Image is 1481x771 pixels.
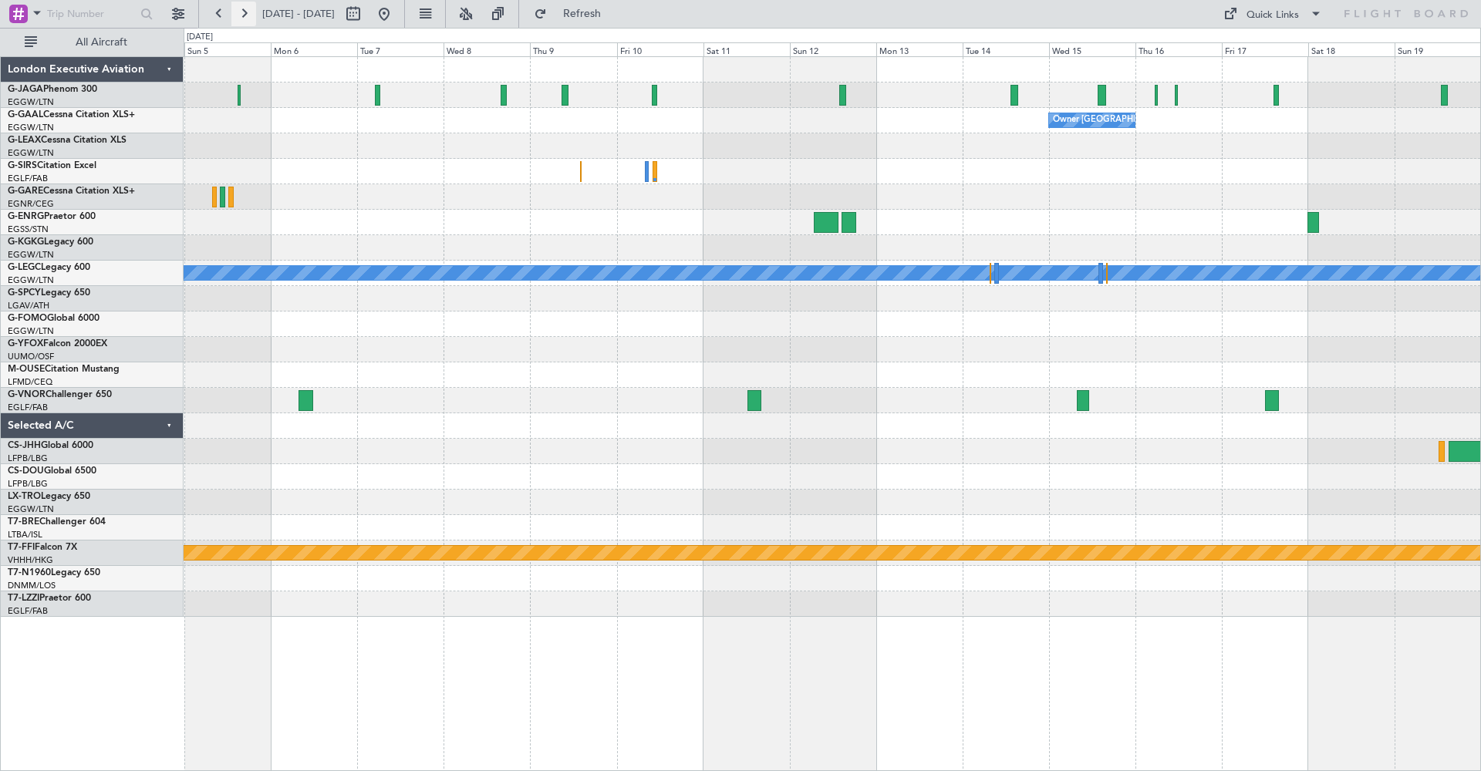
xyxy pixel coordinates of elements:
div: Wed 15 [1049,42,1135,56]
a: EGGW/LTN [8,122,54,133]
a: LX-TROLegacy 650 [8,492,90,501]
span: G-SPCY [8,288,41,298]
div: Tue 14 [963,42,1049,56]
a: G-ENRGPraetor 600 [8,212,96,221]
a: G-LEGCLegacy 600 [8,263,90,272]
span: T7-FFI [8,543,35,552]
a: CS-JHHGlobal 6000 [8,441,93,450]
a: G-SPCYLegacy 650 [8,288,90,298]
span: G-YFOX [8,339,43,348]
a: EGLF/FAB [8,402,48,413]
a: T7-LZZIPraetor 600 [8,594,91,603]
a: LFPB/LBG [8,453,48,464]
span: T7-N1960 [8,568,51,577]
span: G-GARE [8,187,43,196]
span: CS-JHH [8,441,41,450]
div: Sun 19 [1395,42,1481,56]
span: G-LEAX [8,136,41,145]
span: All Aircraft [40,37,163,48]
a: G-KGKGLegacy 600 [8,237,93,247]
a: LFPB/LBG [8,478,48,490]
div: Fri 17 [1222,42,1308,56]
a: EGLF/FAB [8,605,48,617]
div: Sun 12 [790,42,876,56]
div: Quick Links [1247,8,1299,23]
a: T7-BREChallenger 604 [8,517,106,527]
span: T7-LZZI [8,594,39,603]
span: LX-TRO [8,492,41,501]
a: G-LEAXCessna Citation XLS [8,136,127,145]
div: Thu 16 [1135,42,1222,56]
span: CS-DOU [8,466,44,476]
span: G-JAGA [8,85,43,94]
a: EGGW/LTN [8,147,54,159]
div: Tue 7 [357,42,444,56]
a: T7-FFIFalcon 7X [8,543,77,552]
a: G-GARECessna Citation XLS+ [8,187,135,196]
div: [DATE] [187,31,213,44]
span: G-FOMO [8,314,47,323]
span: G-KGKG [8,237,44,247]
span: G-LEGC [8,263,41,272]
button: All Aircraft [17,30,167,55]
span: M-OUSE [8,365,45,374]
a: EGGW/LTN [8,249,54,261]
span: G-GAAL [8,110,43,120]
a: M-OUSECitation Mustang [8,365,120,374]
div: Mon 6 [271,42,357,56]
span: G-VNOR [8,390,46,399]
div: Owner [GEOGRAPHIC_DATA] ([GEOGRAPHIC_DATA]) [1053,109,1266,132]
a: G-JAGAPhenom 300 [8,85,97,94]
a: G-VNORChallenger 650 [8,390,112,399]
a: DNMM/LOS [8,580,56,591]
a: LGAV/ATH [8,300,49,311]
a: EGGW/LTN [8,96,54,108]
div: Wed 8 [444,42,530,56]
span: [DATE] - [DATE] [262,7,335,21]
a: EGSS/STN [8,224,49,235]
button: Refresh [527,2,619,26]
div: Mon 13 [876,42,963,56]
a: EGGW/LTN [8,325,54,337]
input: Trip Number [47,2,136,25]
div: Thu 9 [530,42,616,56]
a: G-YFOXFalcon 2000EX [8,339,107,348]
div: Sat 18 [1308,42,1395,56]
div: Sat 11 [703,42,790,56]
a: LFMD/CEQ [8,376,52,388]
a: G-FOMOGlobal 6000 [8,314,100,323]
span: T7-BRE [8,517,39,527]
a: CS-DOUGlobal 6500 [8,466,96,476]
a: LTBA/ISL [8,529,42,540]
a: EGLF/FAB [8,173,48,184]
a: EGNR/CEG [8,198,54,210]
a: UUMO/OSF [8,351,54,362]
a: G-GAALCessna Citation XLS+ [8,110,135,120]
a: T7-N1960Legacy 650 [8,568,100,577]
a: G-SIRSCitation Excel [8,161,96,170]
div: Sun 5 [184,42,271,56]
a: EGGW/LTN [8,503,54,515]
a: VHHH/HKG [8,554,53,566]
a: EGGW/LTN [8,274,54,286]
span: G-ENRG [8,212,44,221]
span: Refresh [550,8,615,19]
button: Quick Links [1216,2,1330,26]
div: Fri 10 [617,42,703,56]
span: G-SIRS [8,161,37,170]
